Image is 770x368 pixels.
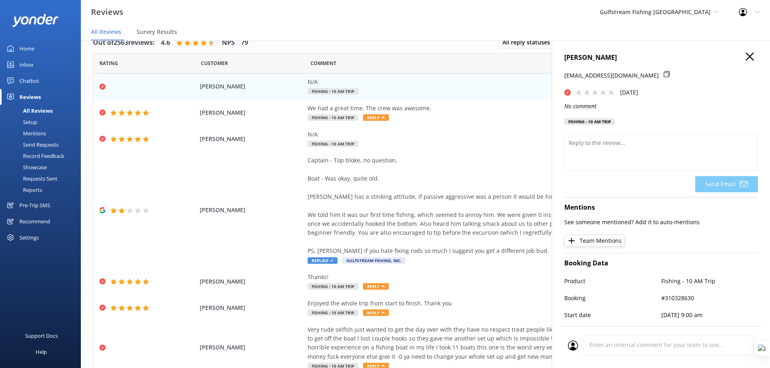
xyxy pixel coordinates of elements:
span: Replied [308,257,338,264]
a: All Reviews [5,105,81,116]
div: Captain - Top bloke, no question. Boat - Was okay, quite old. [PERSON_NAME] has a stinking attitu... [308,156,675,255]
div: Inbox [19,57,34,73]
div: Record Feedback [5,150,64,162]
button: Team Mentions [564,235,625,247]
span: Fishing - 10 AM Trip [308,283,358,290]
h4: NPS [222,38,235,48]
p: Booking [564,294,661,303]
div: N/A [308,130,675,139]
div: Reports [5,184,42,196]
span: Reply [363,283,389,290]
p: #310328630 [661,294,758,303]
span: Date [201,59,228,67]
img: user_profile.svg [568,341,578,351]
div: Help [36,344,47,360]
span: [PERSON_NAME] [200,206,304,214]
p: [EMAIL_ADDRESS][DOMAIN_NAME] [564,71,659,80]
span: [PERSON_NAME] [200,303,304,312]
a: Reports [5,184,81,196]
a: Requests Sent [5,173,81,184]
div: Requests Sent [5,173,57,184]
p: Start date [564,311,661,320]
a: Setup [5,116,81,128]
p: See someone mentioned? Add it to auto-mentions [564,218,758,227]
span: Fishing - 10 AM Trip [308,88,358,95]
div: Thanks! [308,273,675,282]
span: Gulfstream Fishing [GEOGRAPHIC_DATA] [600,8,711,16]
h4: Out of 2563 reviews: [93,38,155,48]
a: Showcase [5,162,81,173]
p: Product [564,277,661,286]
h4: 79 [241,38,248,48]
div: Pre-Trip SMS [19,197,50,213]
span: [PERSON_NAME] [200,108,304,117]
span: Survey Results [137,28,177,36]
div: All Reviews [5,105,53,116]
div: We had a great time. The crew was awesome. [308,104,675,113]
div: Enjoyed the whole trip from start to finish. Thank you [308,299,675,308]
div: Very rude selfish just wanted to get the day over with they have no respect treat people like shi... [308,325,675,362]
span: Gulfstream Fishing, Inc. [342,257,405,264]
div: Settings [19,229,39,246]
span: [PERSON_NAME] [200,277,304,286]
span: Fishing - 10 AM Trip [308,114,358,121]
span: Reply [363,114,389,121]
span: [PERSON_NAME] [200,135,304,143]
div: N/A [308,78,675,86]
h3: Reviews [91,6,123,19]
a: Send Requests [5,139,81,150]
span: All reply statuses [502,38,555,47]
span: Reply [363,309,389,316]
a: Record Feedback [5,150,81,162]
i: No comment [564,102,597,110]
a: Mentions [5,128,81,139]
img: yonder-white-logo.png [12,14,59,27]
p: [DATE] 9:00 am [661,311,758,320]
div: Mentions [5,128,46,139]
div: Home [19,40,34,57]
h4: [PERSON_NAME] [564,53,758,63]
span: Question [310,59,336,67]
p: Fishing - 10 AM Trip [661,277,758,286]
div: Setup [5,116,37,128]
div: Send Requests [5,139,59,150]
span: Fishing - 10 AM Trip [308,141,358,147]
div: Showcase [5,162,47,173]
span: [PERSON_NAME] [200,343,304,352]
div: Support Docs [25,328,58,344]
div: Chatbot [19,73,39,89]
div: Recommend [19,213,50,229]
div: Fishing - 10 AM Trip [564,118,615,125]
span: [PERSON_NAME] [200,82,304,91]
span: Date [99,59,118,67]
h4: 4.6 [161,38,170,48]
p: [DATE] [620,88,638,97]
button: Close [746,53,754,61]
div: Reviews [19,89,41,105]
span: Fishing - 10 AM Trip [308,309,358,316]
h4: Mentions [564,202,758,213]
h4: Booking Data [564,258,758,269]
span: All Reviews [91,28,121,36]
